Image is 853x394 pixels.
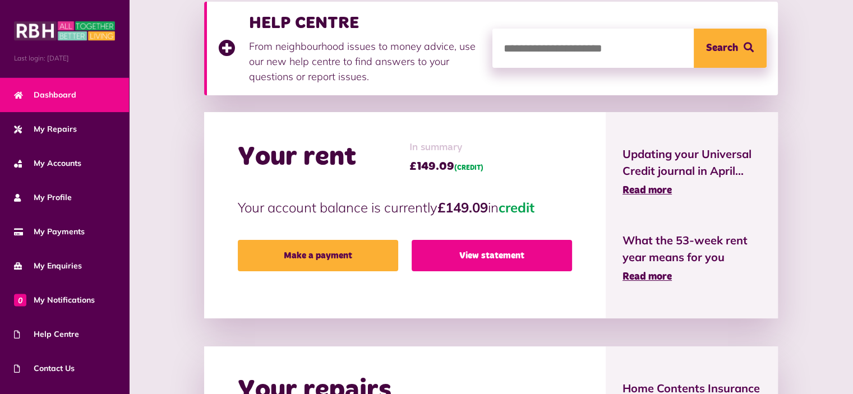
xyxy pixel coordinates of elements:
[249,39,481,84] p: From neighbourhood issues to money advice, use our new help centre to find answers to your questi...
[694,29,767,68] button: Search
[14,294,26,306] span: 0
[706,29,738,68] span: Search
[249,13,481,33] h3: HELP CENTRE
[14,157,81,169] span: My Accounts
[623,232,761,266] span: What the 53-week rent year means for you
[14,226,85,238] span: My Payments
[14,363,75,374] span: Contact Us
[14,123,77,135] span: My Repairs
[238,141,356,174] h2: Your rent
[499,199,534,216] span: credit
[412,240,572,271] a: View statement
[623,186,672,196] span: Read more
[14,328,79,340] span: Help Centre
[14,294,95,306] span: My Notifications
[14,89,76,101] span: Dashboard
[14,192,72,203] span: My Profile
[623,232,761,285] a: What the 53-week rent year means for you Read more
[14,260,82,272] span: My Enquiries
[623,146,761,179] span: Updating your Universal Credit journal in April...
[14,53,115,63] span: Last login: [DATE]
[623,272,672,282] span: Read more
[437,199,488,216] strong: £149.09
[14,20,115,42] img: MyRBH
[454,165,483,171] span: (CREDIT)
[238,197,572,217] p: Your account balance is currently in
[238,240,398,271] a: Make a payment
[409,140,483,155] span: In summary
[409,158,483,175] span: £149.09
[623,146,761,198] a: Updating your Universal Credit journal in April... Read more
